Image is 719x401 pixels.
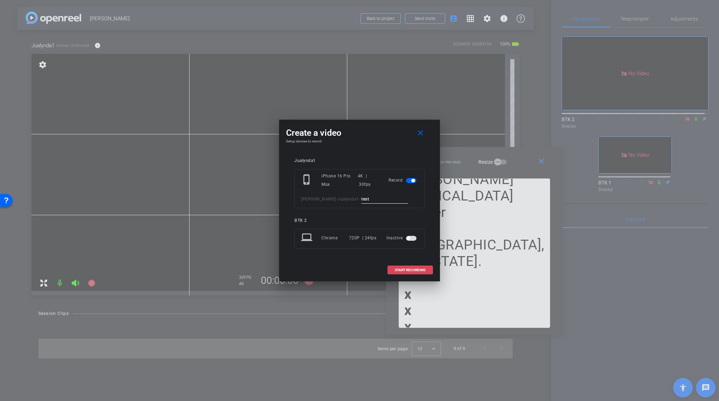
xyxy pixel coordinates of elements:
[386,232,418,244] div: Inactive
[387,266,433,274] button: START RECORDING
[349,232,377,244] div: 720P | 24fps
[337,197,359,202] span: Jualynda1
[389,172,418,189] div: Record
[301,174,314,187] mat-icon: phone_iphone
[301,232,314,244] mat-icon: laptop
[301,197,336,202] span: [PERSON_NAME]
[321,172,358,189] div: iPhone 16 Pro Max
[416,129,425,138] mat-icon: close
[286,139,433,143] h4: Setup devices to record
[336,197,338,202] span: -
[294,158,425,163] div: Jualynda1
[286,127,433,139] div: Create a video
[358,172,378,189] div: 4K | 30fps
[359,197,361,202] span: -
[395,268,426,272] span: START RECORDING
[361,195,408,204] input: ENTER HERE
[294,218,425,223] div: BTK 2
[321,232,349,244] div: Chrome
